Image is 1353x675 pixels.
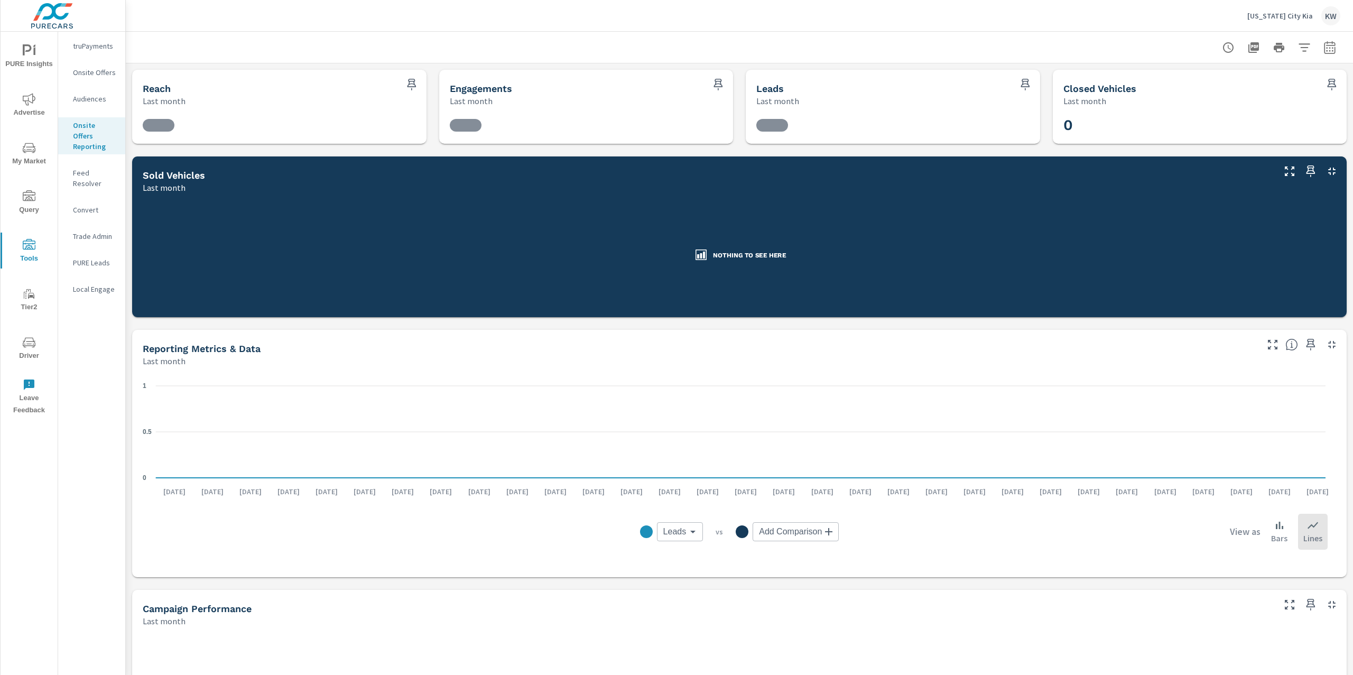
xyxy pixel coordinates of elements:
button: Minimize Widget [1323,596,1340,613]
p: [DATE] [727,486,764,497]
h5: Campaign Performance [143,603,252,614]
button: Make Fullscreen [1281,163,1298,180]
p: [DATE] [194,486,231,497]
div: Trade Admin [58,228,125,244]
text: 0.5 [143,428,152,436]
p: [DATE] [1299,486,1336,497]
p: [DATE] [1147,486,1184,497]
button: Print Report [1268,37,1290,58]
p: [DATE] [804,486,841,497]
p: [DATE] [575,486,612,497]
h3: Nothing to see here [713,251,786,260]
p: [DATE] [346,486,383,497]
div: Add Comparison [753,522,839,541]
p: [DATE] [765,486,802,497]
p: [DATE] [880,486,917,497]
p: [DATE] [1261,486,1298,497]
p: [DATE] [842,486,879,497]
p: Audiences [73,94,117,104]
span: Leave Feedback [4,378,54,417]
p: Convert [73,205,117,215]
p: [DATE] [384,486,421,497]
p: [DATE] [613,486,650,497]
p: [DATE] [689,486,726,497]
h3: 0 [1063,116,1337,134]
h5: Engagements [450,83,512,94]
h5: Reporting Metrics & Data [143,343,261,354]
p: Onsite Offers Reporting [73,120,117,152]
p: Lines [1303,532,1322,544]
p: Last month [143,615,186,627]
p: [DATE] [232,486,269,497]
span: Save this to your personalized report [1302,336,1319,353]
span: Advertise [4,93,54,119]
button: Make Fullscreen [1281,596,1298,613]
span: PURE Insights [4,44,54,70]
p: truPayments [73,41,117,51]
div: PURE Leads [58,255,125,271]
p: PURE Leads [73,257,117,268]
div: Leads [657,522,703,541]
button: Minimize Widget [1323,163,1340,180]
p: [DATE] [422,486,459,497]
span: Driver [4,336,54,362]
span: Save this to your personalized report [1323,76,1340,93]
p: [DATE] [1108,486,1145,497]
h5: Sold Vehicles [143,170,205,181]
span: Save this to your personalized report [403,76,420,93]
button: Minimize Widget [1323,336,1340,353]
h5: Leads [756,83,784,94]
text: 0 [143,474,146,482]
span: Save this to your personalized report [710,76,727,93]
button: "Export Report to PDF" [1243,37,1264,58]
div: Audiences [58,91,125,107]
span: Tools [4,239,54,265]
p: [DATE] [270,486,307,497]
p: [DATE] [1032,486,1069,497]
p: [DATE] [651,486,688,497]
p: Last month [756,95,799,107]
button: Apply Filters [1294,37,1315,58]
button: Make Fullscreen [1264,336,1281,353]
div: truPayments [58,38,125,54]
p: Local Engage [73,284,117,294]
p: vs [703,527,736,537]
text: 1 [143,382,146,390]
p: [DATE] [994,486,1031,497]
span: Understand activate data over time and see how metrics compare to each other. [1285,338,1298,351]
p: [DATE] [956,486,993,497]
span: Tier2 [4,288,54,313]
p: [DATE] [499,486,536,497]
p: [DATE] [461,486,498,497]
span: Leads [663,526,687,537]
p: Onsite Offers [73,67,117,78]
span: Add Comparison [759,526,822,537]
p: [DATE] [537,486,574,497]
span: My Market [4,142,54,168]
div: Onsite Offers [58,64,125,80]
p: [US_STATE] City Kia [1247,11,1313,21]
p: Bars [1271,532,1287,544]
span: Save this to your personalized report [1302,163,1319,180]
p: Last month [450,95,493,107]
p: [DATE] [156,486,193,497]
div: nav menu [1,32,58,421]
h5: Reach [143,83,171,94]
p: [DATE] [1185,486,1222,497]
p: Last month [143,181,186,194]
div: Onsite Offers Reporting [58,117,125,154]
span: Query [4,190,54,216]
span: Save this to your personalized report [1302,596,1319,613]
p: [DATE] [1070,486,1107,497]
p: Feed Resolver [73,168,117,189]
div: Feed Resolver [58,165,125,191]
p: [DATE] [918,486,955,497]
div: KW [1321,6,1340,25]
p: [DATE] [308,486,345,497]
p: Trade Admin [73,231,117,242]
h6: View as [1230,526,1261,537]
div: Convert [58,202,125,218]
h5: Closed Vehicles [1063,83,1136,94]
p: Last month [1063,95,1106,107]
p: Last month [143,355,186,367]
